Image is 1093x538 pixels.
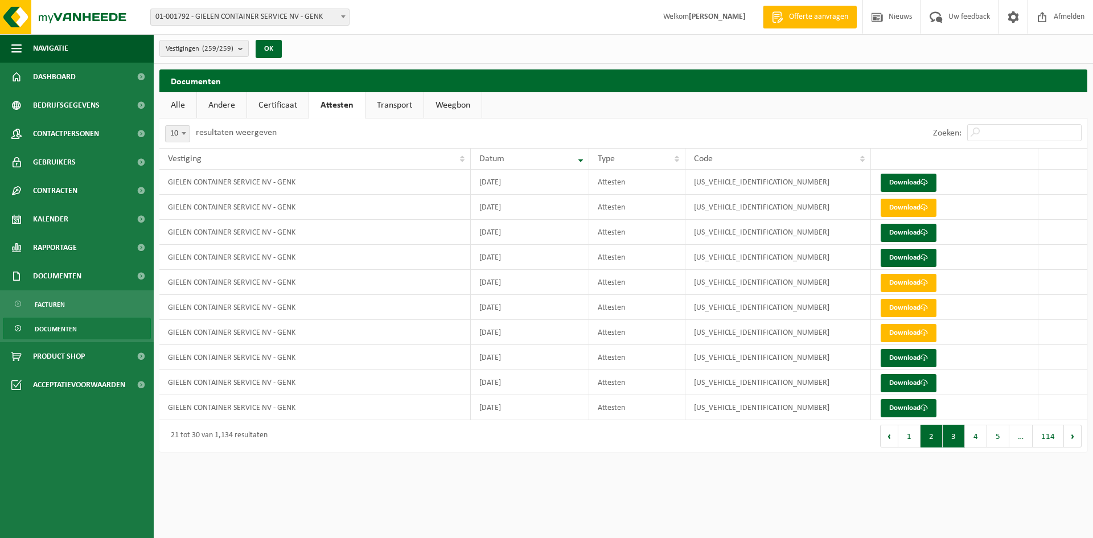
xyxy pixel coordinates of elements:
[33,63,76,91] span: Dashboard
[33,262,81,290] span: Documenten
[168,154,202,163] span: Vestiging
[150,9,350,26] span: 01-001792 - GIELEN CONTAINER SERVICE NV - GENK
[159,69,1087,92] h2: Documenten
[1009,425,1033,447] span: …
[689,13,746,21] strong: [PERSON_NAME]
[165,125,190,142] span: 10
[685,170,871,195] td: [US_VEHICLE_IDENTIFICATION_NUMBER]
[159,170,471,195] td: GIELEN CONTAINER SERVICE NV - GENK
[471,345,589,370] td: [DATE]
[471,195,589,220] td: [DATE]
[881,349,936,367] a: Download
[685,220,871,245] td: [US_VEHICLE_IDENTIFICATION_NUMBER]
[881,374,936,392] a: Download
[35,294,65,315] span: Facturen
[256,40,282,58] button: OK
[786,11,851,23] span: Offerte aanvragen
[589,345,685,370] td: Attesten
[159,92,196,118] a: Alle
[943,425,965,447] button: 3
[987,425,1009,447] button: 5
[159,320,471,345] td: GIELEN CONTAINER SERVICE NV - GENK
[33,176,77,205] span: Contracten
[1064,425,1082,447] button: Next
[365,92,424,118] a: Transport
[685,295,871,320] td: [US_VEHICLE_IDENTIFICATION_NUMBER]
[471,220,589,245] td: [DATE]
[881,399,936,417] a: Download
[247,92,309,118] a: Certificaat
[165,426,268,446] div: 21 tot 30 van 1,134 resultaten
[881,224,936,242] a: Download
[589,170,685,195] td: Attesten
[33,91,100,120] span: Bedrijfsgegevens
[166,40,233,58] span: Vestigingen
[694,154,713,163] span: Code
[33,148,76,176] span: Gebruikers
[471,395,589,420] td: [DATE]
[921,425,943,447] button: 2
[159,195,471,220] td: GIELEN CONTAINER SERVICE NV - GENK
[471,320,589,345] td: [DATE]
[471,245,589,270] td: [DATE]
[159,220,471,245] td: GIELEN CONTAINER SERVICE NV - GENK
[589,270,685,295] td: Attesten
[159,395,471,420] td: GIELEN CONTAINER SERVICE NV - GENK
[685,345,871,370] td: [US_VEHICLE_IDENTIFICATION_NUMBER]
[159,245,471,270] td: GIELEN CONTAINER SERVICE NV - GENK
[424,92,482,118] a: Weegbon
[685,395,871,420] td: [US_VEHICLE_IDENTIFICATION_NUMBER]
[598,154,615,163] span: Type
[202,45,233,52] count: (259/259)
[881,174,936,192] a: Download
[309,92,365,118] a: Attesten
[471,270,589,295] td: [DATE]
[933,129,961,138] label: Zoeken:
[159,345,471,370] td: GIELEN CONTAINER SERVICE NV - GENK
[589,295,685,320] td: Attesten
[685,270,871,295] td: [US_VEHICLE_IDENTIFICATION_NUMBER]
[589,395,685,420] td: Attesten
[965,425,987,447] button: 4
[880,425,898,447] button: Previous
[159,370,471,395] td: GIELEN CONTAINER SERVICE NV - GENK
[3,293,151,315] a: Facturen
[685,370,871,395] td: [US_VEHICLE_IDENTIFICATION_NUMBER]
[33,205,68,233] span: Kalender
[3,318,151,339] a: Documenten
[471,295,589,320] td: [DATE]
[589,245,685,270] td: Attesten
[197,92,246,118] a: Andere
[33,342,85,371] span: Product Shop
[35,318,77,340] span: Documenten
[589,320,685,345] td: Attesten
[881,249,936,267] a: Download
[589,195,685,220] td: Attesten
[159,270,471,295] td: GIELEN CONTAINER SERVICE NV - GENK
[685,195,871,220] td: [US_VEHICLE_IDENTIFICATION_NUMBER]
[685,320,871,345] td: [US_VEHICLE_IDENTIFICATION_NUMBER]
[196,128,277,137] label: resultaten weergeven
[479,154,504,163] span: Datum
[763,6,857,28] a: Offerte aanvragen
[589,220,685,245] td: Attesten
[159,295,471,320] td: GIELEN CONTAINER SERVICE NV - GENK
[33,120,99,148] span: Contactpersonen
[881,199,936,217] a: Download
[881,324,936,342] a: Download
[589,370,685,395] td: Attesten
[1033,425,1064,447] button: 114
[898,425,921,447] button: 1
[881,299,936,317] a: Download
[33,371,125,399] span: Acceptatievoorwaarden
[166,126,190,142] span: 10
[471,170,589,195] td: [DATE]
[151,9,349,25] span: 01-001792 - GIELEN CONTAINER SERVICE NV - GENK
[685,245,871,270] td: [US_VEHICLE_IDENTIFICATION_NUMBER]
[159,40,249,57] button: Vestigingen(259/259)
[33,34,68,63] span: Navigatie
[881,274,936,292] a: Download
[471,370,589,395] td: [DATE]
[33,233,77,262] span: Rapportage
